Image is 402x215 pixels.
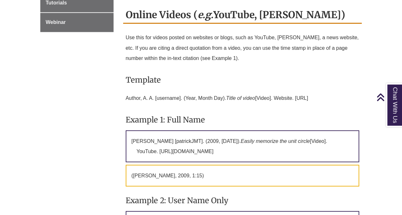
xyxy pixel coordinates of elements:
h3: Example 2: User Name Only [126,193,359,208]
p: [PERSON_NAME] [patrickJMT]. (2009, [DATE]). [Video]. YouTube. [URL][DOMAIN_NAME] [126,130,359,162]
p: ([PERSON_NAME], 2009, 1:15) [126,165,359,186]
p: Author, A. A. [username]. (Year, Month Day). [Video]. Website. [URL] [126,90,359,106]
p: Use this for videos posted on websites or blogs, such as YouTube, [PERSON_NAME], a news website, ... [126,30,359,66]
em: Easily memorize the unit circle [241,138,310,144]
h3: Template [126,72,359,87]
em: Title of video [226,95,255,100]
span: Webinar [46,19,66,25]
h3: Example 1: Full Name [126,112,359,127]
em: e.g. [198,9,213,21]
a: Webinar [40,13,114,32]
h2: Online Videos ( YouTube, [PERSON_NAME]) [123,7,362,24]
a: Back to Top [376,93,400,101]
